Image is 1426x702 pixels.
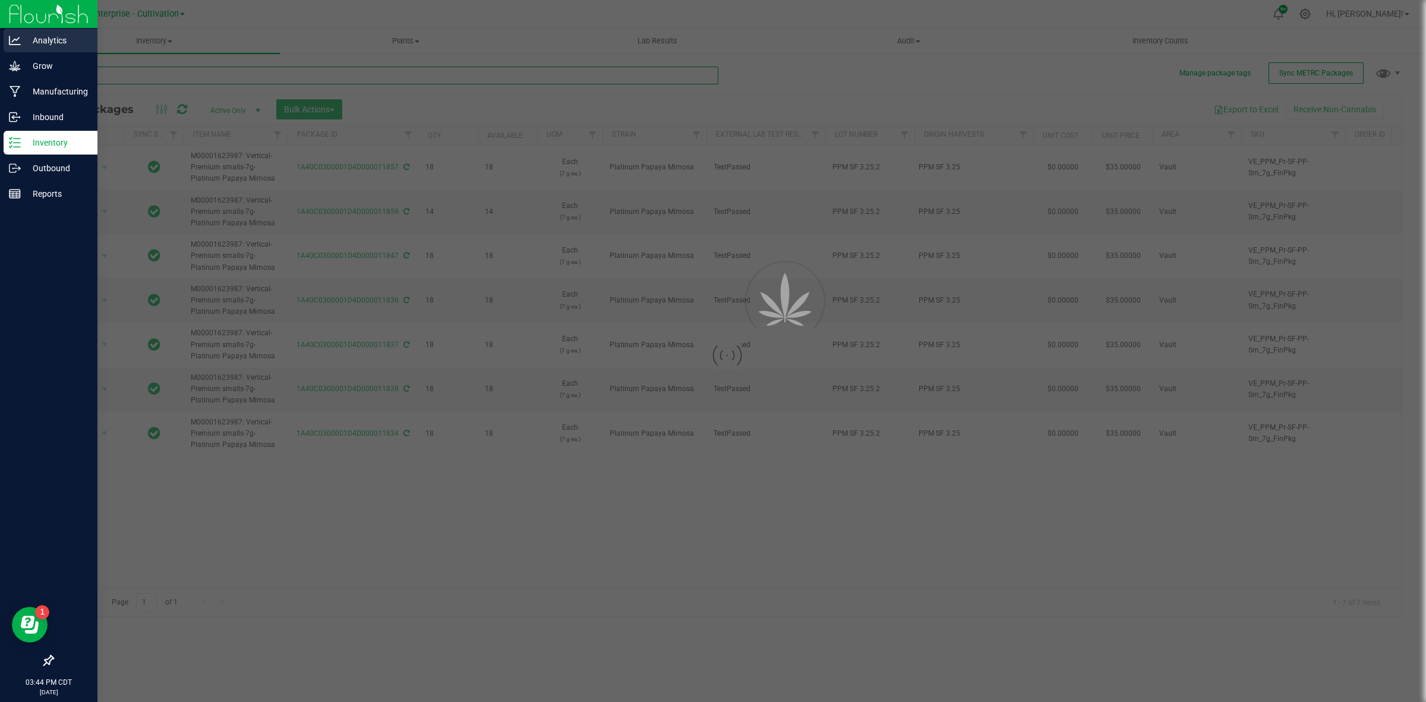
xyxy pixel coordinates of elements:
[5,677,92,688] p: 03:44 PM CDT
[21,110,92,124] p: Inbound
[21,136,92,150] p: Inventory
[21,161,92,175] p: Outbound
[9,34,21,46] inline-svg: Analytics
[9,86,21,97] inline-svg: Manufacturing
[9,188,21,200] inline-svg: Reports
[9,60,21,72] inline-svg: Grow
[21,59,92,73] p: Grow
[9,111,21,123] inline-svg: Inbound
[21,84,92,99] p: Manufacturing
[9,162,21,174] inline-svg: Outbound
[35,605,49,619] iframe: Resource center unread badge
[12,607,48,643] iframe: Resource center
[5,688,92,697] p: [DATE]
[21,187,92,201] p: Reports
[21,33,92,48] p: Analytics
[9,137,21,149] inline-svg: Inventory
